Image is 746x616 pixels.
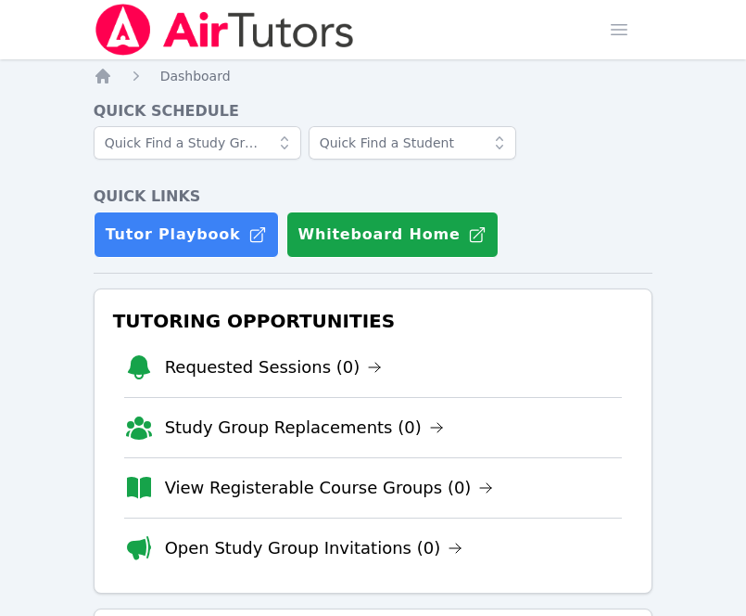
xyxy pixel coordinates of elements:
[109,304,638,338] h3: Tutoring Opportunities
[165,475,494,501] a: View Registerable Course Groups (0)
[94,212,279,258] a: Tutor Playbook
[160,69,231,83] span: Dashboard
[94,4,356,56] img: Air Tutors
[165,354,383,380] a: Requested Sessions (0)
[160,67,231,85] a: Dashboard
[309,126,516,160] input: Quick Find a Student
[94,100,653,122] h4: Quick Schedule
[94,67,653,85] nav: Breadcrumb
[165,535,463,561] a: Open Study Group Invitations (0)
[286,212,499,258] button: Whiteboard Home
[94,126,301,160] input: Quick Find a Study Group
[94,186,653,208] h4: Quick Links
[165,415,444,441] a: Study Group Replacements (0)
